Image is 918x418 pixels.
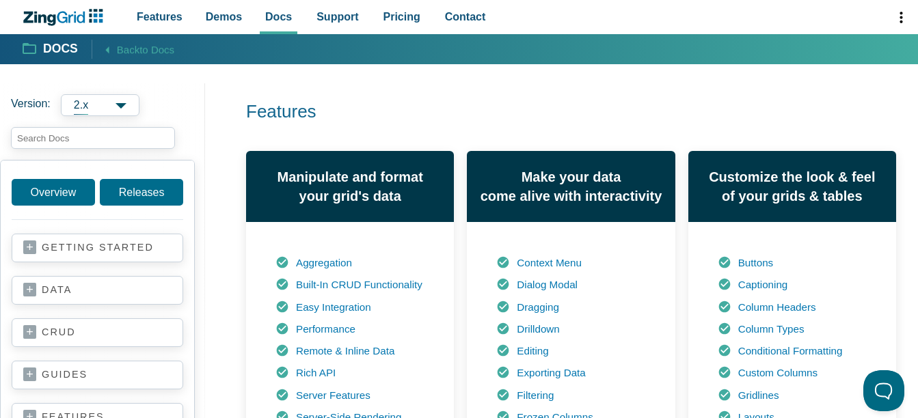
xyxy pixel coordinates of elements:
[296,257,352,268] a: Aggregation
[43,43,78,55] strong: Docs
[863,370,904,411] iframe: Help Scout Beacon - Open
[383,8,420,26] span: Pricing
[206,8,242,26] span: Demos
[137,8,183,26] span: Features
[92,40,174,58] a: Backto Docs
[296,367,336,378] a: Rich API
[11,94,51,116] span: Version:
[701,167,884,206] h3: Customize the look & feel of your grids & tables
[517,257,582,268] a: Context Menu
[23,41,78,57] a: Docs
[738,257,774,268] a: Buttons
[296,389,370,401] a: Server Features
[296,323,355,335] a: Performance
[100,179,183,206] a: Releases
[517,367,585,378] a: Exporting Data
[738,367,818,378] a: Custom Columns
[738,279,788,290] a: Captioning
[230,100,880,124] h2: Features
[738,389,779,401] a: Gridlines
[22,9,110,26] a: ZingChart Logo. Click to return to the homepage
[517,345,548,357] a: Editing
[738,323,805,335] a: Column Types
[316,8,358,26] span: Support
[296,345,394,357] a: Remote & Inline Data
[296,279,422,290] a: Built-In CRUD Functionality
[12,179,95,206] a: Overview
[117,41,174,58] span: Back
[258,167,442,206] h3: Manipulate and format your grid's data
[23,241,172,255] a: getting started
[517,323,559,335] a: Drilldown
[11,127,175,149] input: search input
[517,389,554,401] a: Filtering
[23,283,172,297] a: data
[23,368,172,382] a: guides
[738,301,816,313] a: Column Headers
[445,8,486,26] span: Contact
[139,44,174,55] span: to Docs
[265,8,292,26] span: Docs
[296,301,371,313] a: Easy Integration
[517,301,559,313] a: Dragging
[11,94,194,116] label: Versions
[23,326,172,339] a: crud
[480,167,663,206] h3: Make your data come alive with interactivity
[517,279,578,290] a: Dialog Modal
[738,345,843,357] a: Conditional Formatting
